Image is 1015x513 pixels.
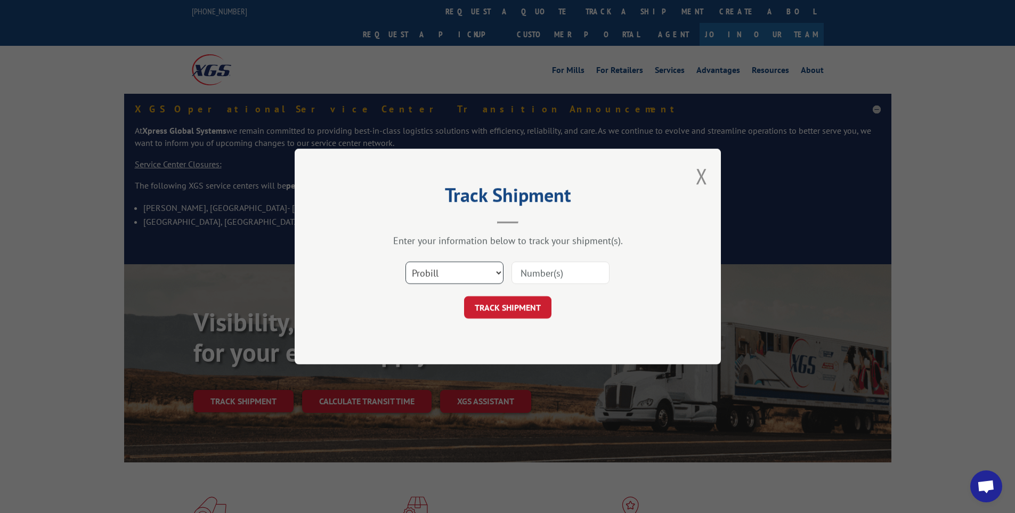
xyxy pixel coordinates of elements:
input: Number(s) [511,262,610,284]
h2: Track Shipment [348,188,668,208]
button: Close modal [696,162,708,190]
button: TRACK SHIPMENT [464,296,551,319]
a: Open chat [970,470,1002,502]
div: Enter your information below to track your shipment(s). [348,234,668,247]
